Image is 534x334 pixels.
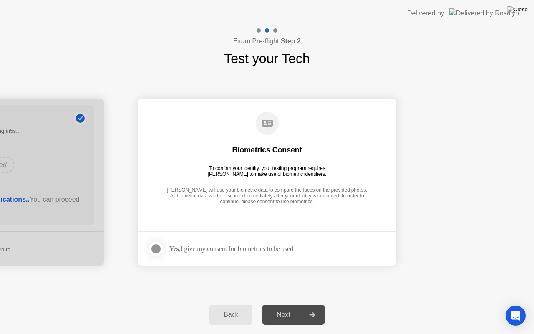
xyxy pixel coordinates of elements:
div: Back [212,311,250,319]
img: Delivered by Rosalyn [449,8,519,18]
b: Step 2 [281,38,301,45]
button: Back [209,305,252,325]
h4: Exam Pre-flight: [233,36,301,46]
div: I give my consent for biometrics to be used [169,245,293,253]
img: Close [507,6,528,13]
strong: Yes, [169,245,180,252]
div: Delivered by [407,8,444,18]
h1: Test your Tech [224,48,310,68]
div: Next [265,311,302,319]
div: [PERSON_NAME] will use your biometric data to compare the faces on the provided photos. All biome... [164,187,370,206]
div: Biometrics Consent [232,145,302,155]
div: Open Intercom Messenger [506,306,526,326]
button: Next [262,305,325,325]
div: To confirm your identity, your testing program requires [PERSON_NAME] to make use of biometric id... [204,165,330,177]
